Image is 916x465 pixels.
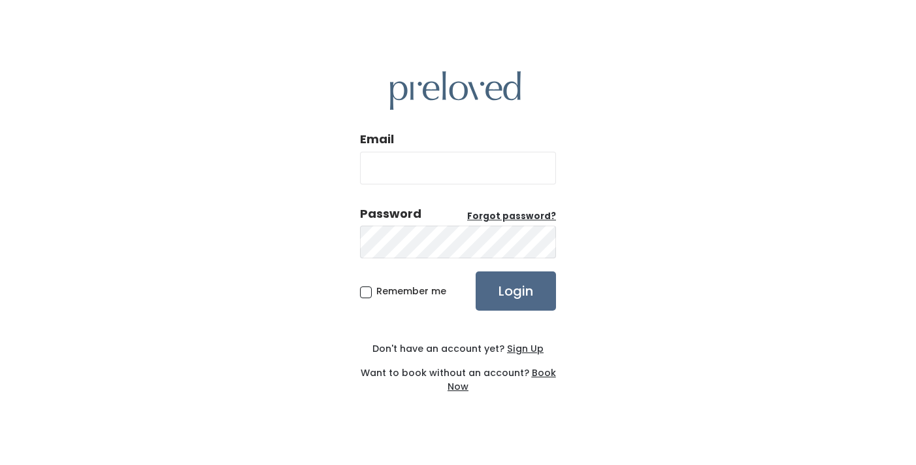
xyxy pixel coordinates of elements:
a: Book Now [448,366,556,393]
span: Remember me [376,284,446,298]
img: preloved logo [390,71,521,110]
div: Want to book without an account? [360,356,556,394]
a: Sign Up [504,342,544,355]
div: Password [360,205,421,222]
label: Email [360,131,394,148]
a: Forgot password? [467,210,556,223]
input: Login [476,271,556,311]
u: Sign Up [507,342,544,355]
div: Don't have an account yet? [360,342,556,356]
u: Forgot password? [467,210,556,222]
